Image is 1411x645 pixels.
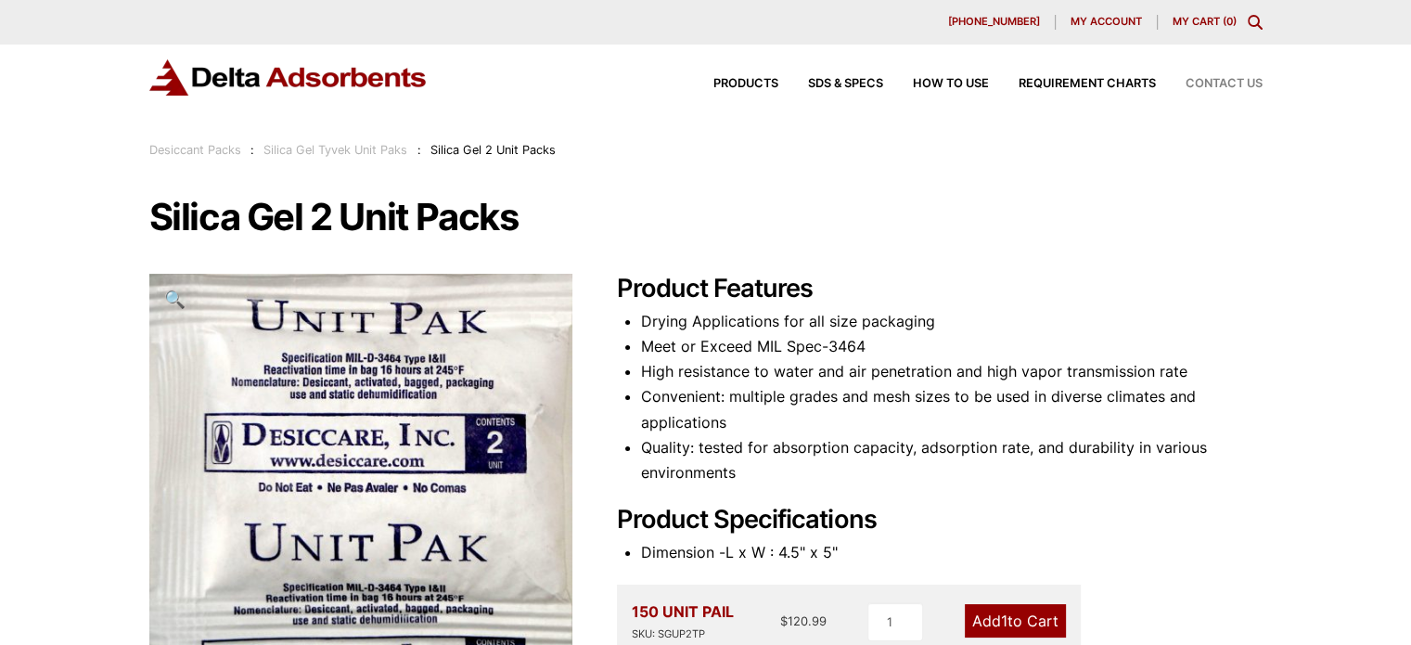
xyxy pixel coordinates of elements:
[1071,17,1142,27] span: My account
[263,143,407,157] a: Silica Gel Tyvek Unit Paks
[617,505,1263,535] h2: Product Specifications
[641,435,1263,485] li: Quality: tested for absorption capacity, adsorption rate, and durability in various environments
[149,274,200,325] a: View full-screen image gallery
[149,59,428,96] img: Delta Adsorbents
[632,626,734,643] div: SKU: SGUP2TP
[1019,78,1156,90] span: Requirement Charts
[149,198,1263,237] h1: Silica Gel 2 Unit Packs
[1173,15,1237,28] a: My Cart (0)
[641,334,1263,359] li: Meet or Exceed MIL Spec-3464
[780,613,788,628] span: $
[149,143,241,157] a: Desiccant Packs
[617,274,1263,304] h2: Product Features
[641,309,1263,334] li: Drying Applications for all size packaging
[1226,15,1233,28] span: 0
[778,78,883,90] a: SDS & SPECS
[989,78,1156,90] a: Requirement Charts
[965,604,1066,638] a: Add1to Cart
[417,143,421,157] span: :
[780,613,827,628] bdi: 120.99
[632,600,734,642] div: 150 UNIT PAIL
[1248,15,1263,30] div: Toggle Modal Content
[164,289,186,309] span: 🔍
[808,78,883,90] span: SDS & SPECS
[1156,78,1263,90] a: Contact Us
[933,15,1056,30] a: [PHONE_NUMBER]
[1186,78,1263,90] span: Contact Us
[713,78,778,90] span: Products
[641,384,1263,434] li: Convenient: multiple grades and mesh sizes to be used in diverse climates and applications
[250,143,254,157] span: :
[641,540,1263,565] li: Dimension -L x W : 4.5" x 5"
[684,78,778,90] a: Products
[948,17,1040,27] span: [PHONE_NUMBER]
[1001,612,1007,630] span: 1
[430,143,556,157] span: Silica Gel 2 Unit Packs
[1056,15,1158,30] a: My account
[883,78,989,90] a: How to Use
[641,359,1263,384] li: High resistance to water and air penetration and high vapor transmission rate
[913,78,989,90] span: How to Use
